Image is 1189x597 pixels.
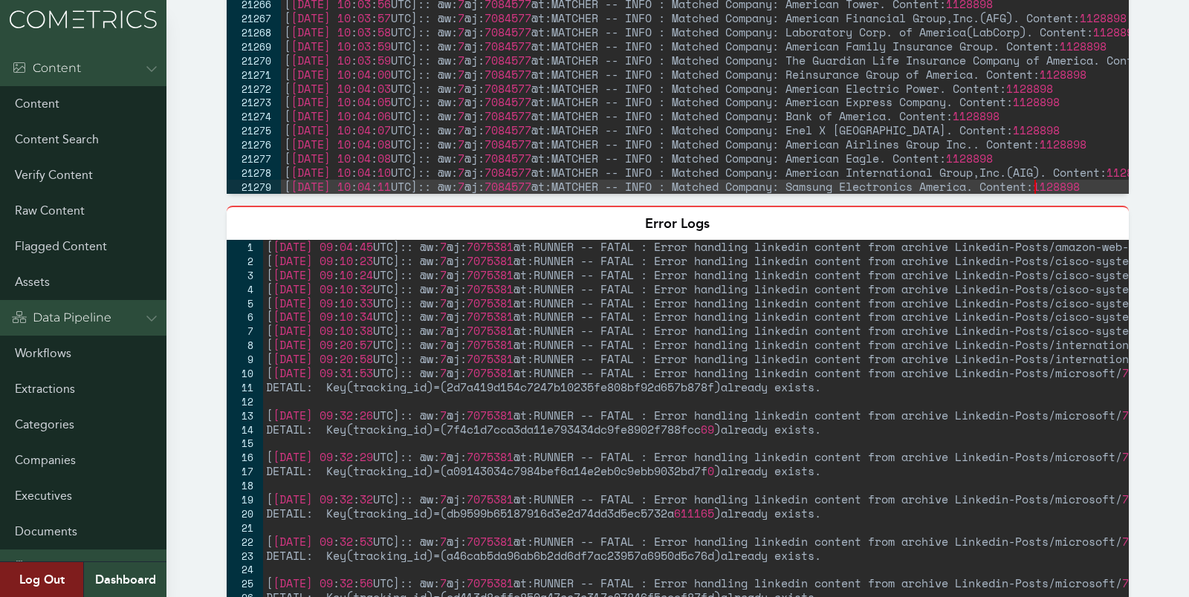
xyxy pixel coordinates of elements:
[227,492,263,506] div: 19
[12,59,81,77] div: Content
[227,39,281,53] div: 21269
[227,576,263,590] div: 25
[227,478,263,492] div: 18
[227,521,263,535] div: 21
[227,296,263,310] div: 5
[227,352,263,366] div: 9
[227,562,263,576] div: 24
[83,562,166,597] a: Dashboard
[227,338,263,352] div: 8
[227,254,263,268] div: 2
[227,95,281,109] div: 21273
[227,166,281,180] div: 21278
[227,240,263,254] div: 1
[227,380,263,394] div: 11
[227,109,281,123] div: 21274
[227,180,281,194] div: 21279
[227,268,263,282] div: 3
[227,82,281,96] div: 21272
[227,206,1128,240] div: Error Logs
[227,11,281,25] div: 21267
[227,282,263,296] div: 4
[227,68,281,82] div: 21271
[227,324,263,338] div: 7
[227,464,263,478] div: 17
[227,53,281,68] div: 21270
[227,535,263,549] div: 22
[227,151,281,166] div: 21277
[227,137,281,151] div: 21276
[227,436,263,450] div: 15
[227,408,263,423] div: 13
[227,549,263,563] div: 23
[227,506,263,521] div: 20
[227,394,263,408] div: 12
[12,558,73,576] div: Admin
[227,123,281,137] div: 21275
[227,366,263,380] div: 10
[12,309,111,327] div: Data Pipeline
[227,423,263,437] div: 14
[227,310,263,324] div: 6
[227,450,263,464] div: 16
[227,25,281,39] div: 21268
